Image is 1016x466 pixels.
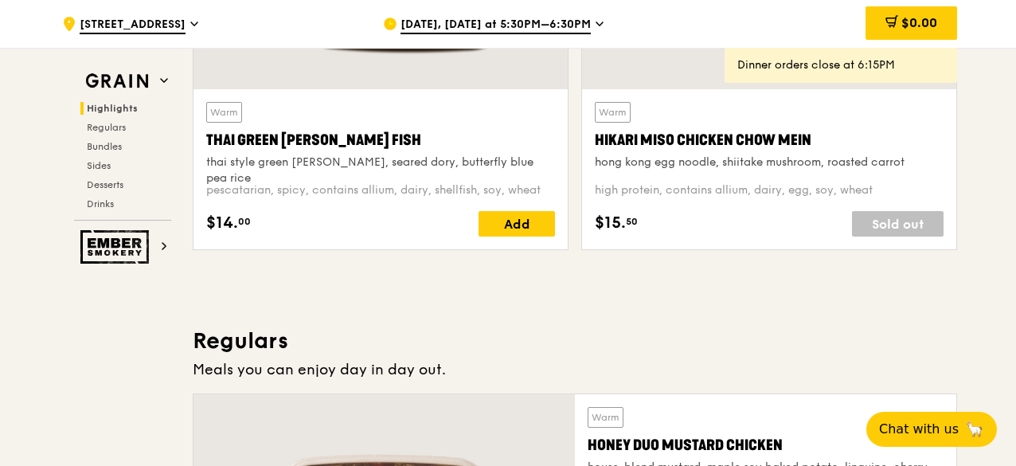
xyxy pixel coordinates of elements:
div: high protein, contains allium, dairy, egg, soy, wheat [595,182,944,198]
h3: Regulars [193,327,957,355]
div: Warm [595,102,631,123]
span: Bundles [87,141,122,152]
div: pescatarian, spicy, contains allium, dairy, shellfish, soy, wheat [206,182,555,198]
span: [STREET_ADDRESS] [80,17,186,34]
span: Sides [87,160,111,171]
div: Add [479,211,555,237]
span: $15. [595,211,626,235]
span: Chat with us [879,420,959,439]
div: Warm [206,102,242,123]
div: Thai Green [PERSON_NAME] Fish [206,129,555,151]
span: Drinks [87,198,114,210]
div: Sold out [852,211,944,237]
span: $14. [206,211,238,235]
span: 00 [238,215,251,228]
button: Chat with us🦙 [866,412,997,447]
span: 🦙 [965,420,984,439]
img: Grain web logo [80,67,154,96]
div: Warm [588,407,623,428]
div: Meals you can enjoy day in day out. [193,358,957,381]
img: Ember Smokery web logo [80,230,154,264]
div: Honey Duo Mustard Chicken [588,434,944,456]
span: $0.00 [901,15,937,30]
span: Desserts [87,179,123,190]
span: Regulars [87,122,126,133]
span: Highlights [87,103,138,114]
div: Hikari Miso Chicken Chow Mein [595,129,944,151]
span: [DATE], [DATE] at 5:30PM–6:30PM [401,17,591,34]
div: thai style green [PERSON_NAME], seared dory, butterfly blue pea rice [206,155,555,186]
div: hong kong egg noodle, shiitake mushroom, roasted carrot [595,155,944,170]
div: Dinner orders close at 6:15PM [737,57,944,73]
span: 50 [626,215,638,228]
